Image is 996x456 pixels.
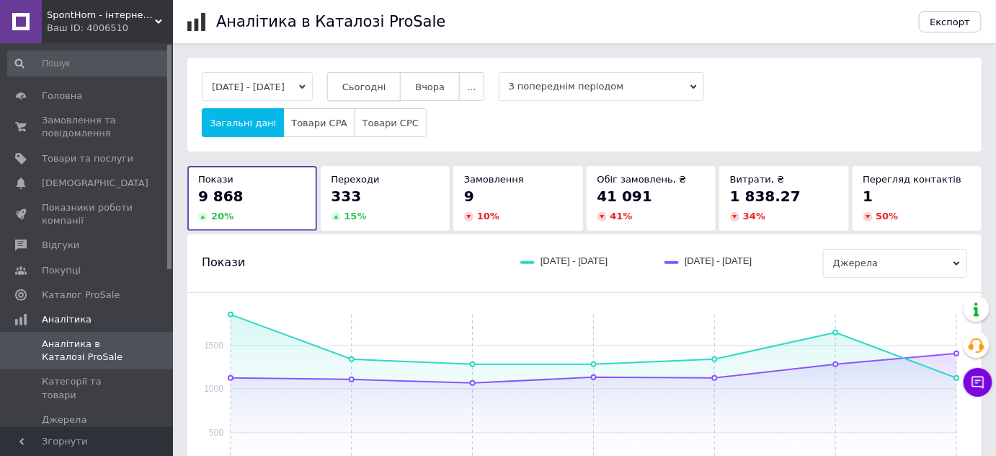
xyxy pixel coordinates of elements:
input: Пошук [7,51,170,76]
h1: Аналітика в Каталозі ProSale [216,13,445,30]
span: 34 % [743,211,765,222]
span: З попереднім періодом [499,72,704,101]
span: 41 091 [597,188,653,205]
span: Вчора [415,82,445,92]
span: 333 [332,188,362,205]
span: 1 838.27 [730,188,801,205]
button: Експорт [919,11,982,32]
span: Показники роботи компанії [42,201,133,227]
span: Товари CPA [291,118,347,128]
button: Загальні дані [202,108,284,137]
span: Товари та послуги [42,152,133,165]
button: Товари CPC [355,108,427,137]
text: 1500 [204,341,223,351]
button: Чат з покупцем [964,368,992,397]
span: Головна [42,89,82,102]
span: 50 % [876,211,899,222]
span: Експорт [930,17,971,27]
span: Переходи [332,174,380,185]
span: 10 % [477,211,499,222]
span: Витрати, ₴ [730,174,785,185]
span: Джерела [823,249,967,278]
span: 20 % [211,211,234,222]
span: SpontHom - інтернет магазин для дому та всієї сім'ї [47,9,155,22]
span: 41 % [610,211,633,222]
span: Покази [198,174,234,185]
div: Ваш ID: 4006510 [47,22,173,35]
span: Загальні дані [210,118,276,128]
span: 9 [464,188,474,205]
span: Сьогодні [342,82,386,92]
span: 1 [863,188,873,205]
button: Вчора [400,72,460,101]
span: Перегляд контактів [863,174,962,185]
span: 15 % [344,211,367,222]
span: 9 868 [198,188,244,205]
span: Обіг замовлень, ₴ [597,174,687,185]
button: ... [459,72,484,101]
text: 1000 [204,384,223,394]
span: Покупці [42,264,81,277]
span: [DEMOGRAPHIC_DATA] [42,177,148,190]
span: Покази [202,255,245,271]
button: Товари CPA [283,108,355,137]
span: Аналітика в Каталозі ProSale [42,338,133,364]
button: Сьогодні [327,72,401,101]
text: 500 [209,428,223,438]
button: [DATE] - [DATE] [202,72,313,101]
span: Джерела [42,413,86,426]
span: Товари CPC [363,118,419,128]
span: Каталог ProSale [42,289,120,302]
span: Замовлення [464,174,524,185]
span: Категорії та товари [42,375,133,401]
span: Аналітика [42,313,92,326]
span: Замовлення та повідомлення [42,114,133,140]
span: Відгуки [42,239,79,252]
span: ... [467,82,476,92]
